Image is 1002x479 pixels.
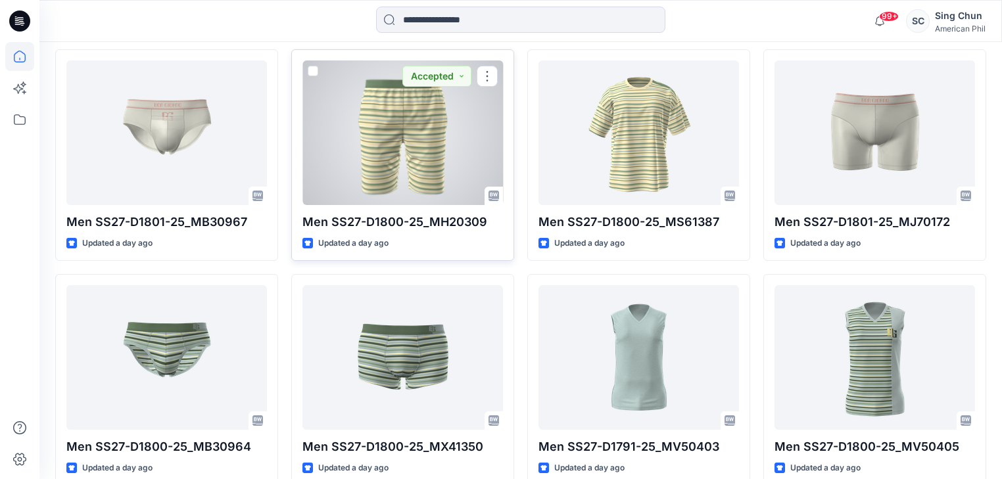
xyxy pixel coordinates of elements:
[790,237,861,250] p: Updated a day ago
[318,461,389,475] p: Updated a day ago
[935,24,986,34] div: American Phil
[538,213,739,231] p: Men SS27-D1800-25_MS61387
[302,438,503,456] p: Men SS27-D1800-25_MX41350
[554,461,625,475] p: Updated a day ago
[879,11,899,22] span: 99+
[66,285,267,430] a: Men SS27-D1800-25_MB30964
[302,285,503,430] a: Men SS27-D1800-25_MX41350
[66,60,267,205] a: Men SS27-D1801-25_MB30967
[318,237,389,250] p: Updated a day ago
[935,8,986,24] div: Sing Chun
[82,237,153,250] p: Updated a day ago
[906,9,930,33] div: SC
[538,60,739,205] a: Men SS27-D1800-25_MS61387
[775,60,975,205] a: Men SS27-D1801-25_MJ70172
[775,438,975,456] p: Men SS27-D1800-25_MV50405
[775,285,975,430] a: Men SS27-D1800-25_MV50405
[538,438,739,456] p: Men SS27-D1791-25_MV50403
[554,237,625,250] p: Updated a day ago
[66,438,267,456] p: Men SS27-D1800-25_MB30964
[302,213,503,231] p: Men SS27-D1800-25_MH20309
[66,213,267,231] p: Men SS27-D1801-25_MB30967
[775,213,975,231] p: Men SS27-D1801-25_MJ70172
[82,461,153,475] p: Updated a day ago
[302,60,503,205] a: Men SS27-D1800-25_MH20309
[538,285,739,430] a: Men SS27-D1791-25_MV50403
[790,461,861,475] p: Updated a day ago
